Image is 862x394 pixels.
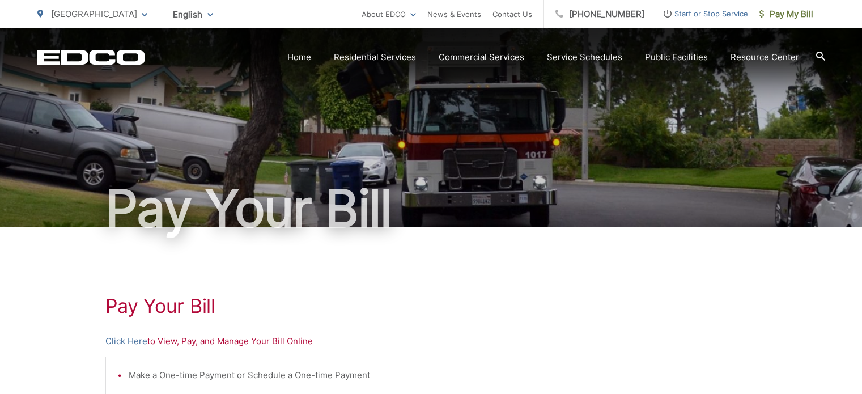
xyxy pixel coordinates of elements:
[105,334,147,348] a: Click Here
[731,50,799,64] a: Resource Center
[427,7,481,21] a: News & Events
[129,368,745,382] li: Make a One-time Payment or Schedule a One-time Payment
[105,334,757,348] p: to View, Pay, and Manage Your Bill Online
[362,7,416,21] a: About EDCO
[759,7,813,21] span: Pay My Bill
[439,50,524,64] a: Commercial Services
[287,50,311,64] a: Home
[164,5,222,24] span: English
[492,7,532,21] a: Contact Us
[51,9,137,19] span: [GEOGRAPHIC_DATA]
[37,180,825,237] h1: Pay Your Bill
[37,49,145,65] a: EDCD logo. Return to the homepage.
[105,295,757,317] h1: Pay Your Bill
[334,50,416,64] a: Residential Services
[645,50,708,64] a: Public Facilities
[547,50,622,64] a: Service Schedules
